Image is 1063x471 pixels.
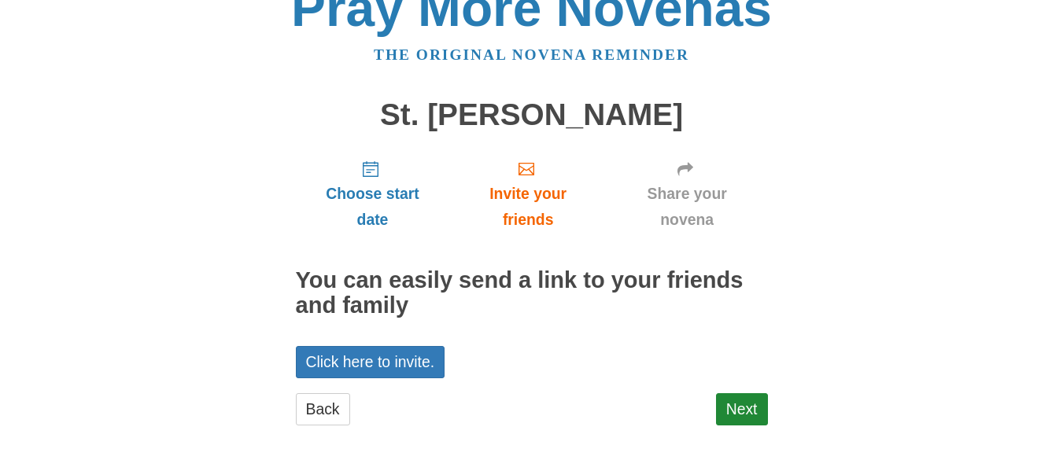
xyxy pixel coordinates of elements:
h1: St. [PERSON_NAME] [296,98,768,132]
a: Share your novena [607,147,768,241]
a: Click here to invite. [296,346,445,378]
a: Choose start date [296,147,450,241]
h2: You can easily send a link to your friends and family [296,268,768,318]
span: Invite your friends [465,181,590,233]
a: The original novena reminder [374,46,689,63]
span: Share your novena [622,181,752,233]
a: Invite your friends [449,147,606,241]
span: Choose start date [312,181,434,233]
a: Next [716,393,768,425]
a: Back [296,393,350,425]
